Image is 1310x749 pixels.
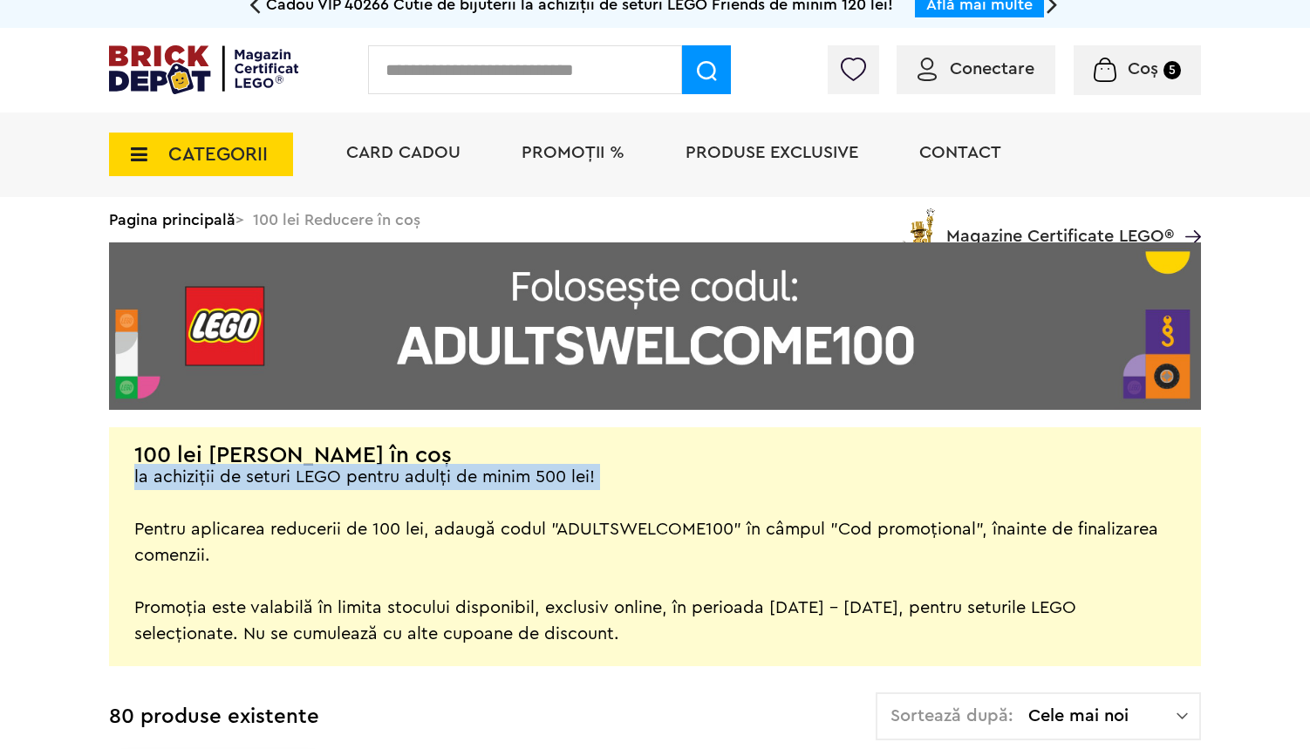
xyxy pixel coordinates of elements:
h2: 100 lei [PERSON_NAME] în coș [134,446,452,464]
a: Magazine Certificate LEGO® [1174,205,1201,222]
span: Conectare [950,60,1034,78]
span: CATEGORII [168,145,268,164]
span: Coș [1128,60,1158,78]
a: Card Cadou [346,144,461,161]
small: 5 [1163,61,1181,79]
a: Contact [919,144,1001,161]
a: Produse exclusive [686,144,858,161]
span: Magazine Certificate LEGO® [946,205,1174,245]
div: la achiziții de seturi LEGO pentru adulți de minim 500 lei! Pentru aplicarea reducerii de 100 lei... [134,464,1176,647]
span: Cele mai noi [1028,707,1177,725]
div: 80 produse existente [109,692,319,742]
a: PROMOȚII % [522,144,624,161]
span: Sortează după: [890,707,1013,725]
img: Landing page banner [109,242,1201,410]
a: Conectare [918,60,1034,78]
